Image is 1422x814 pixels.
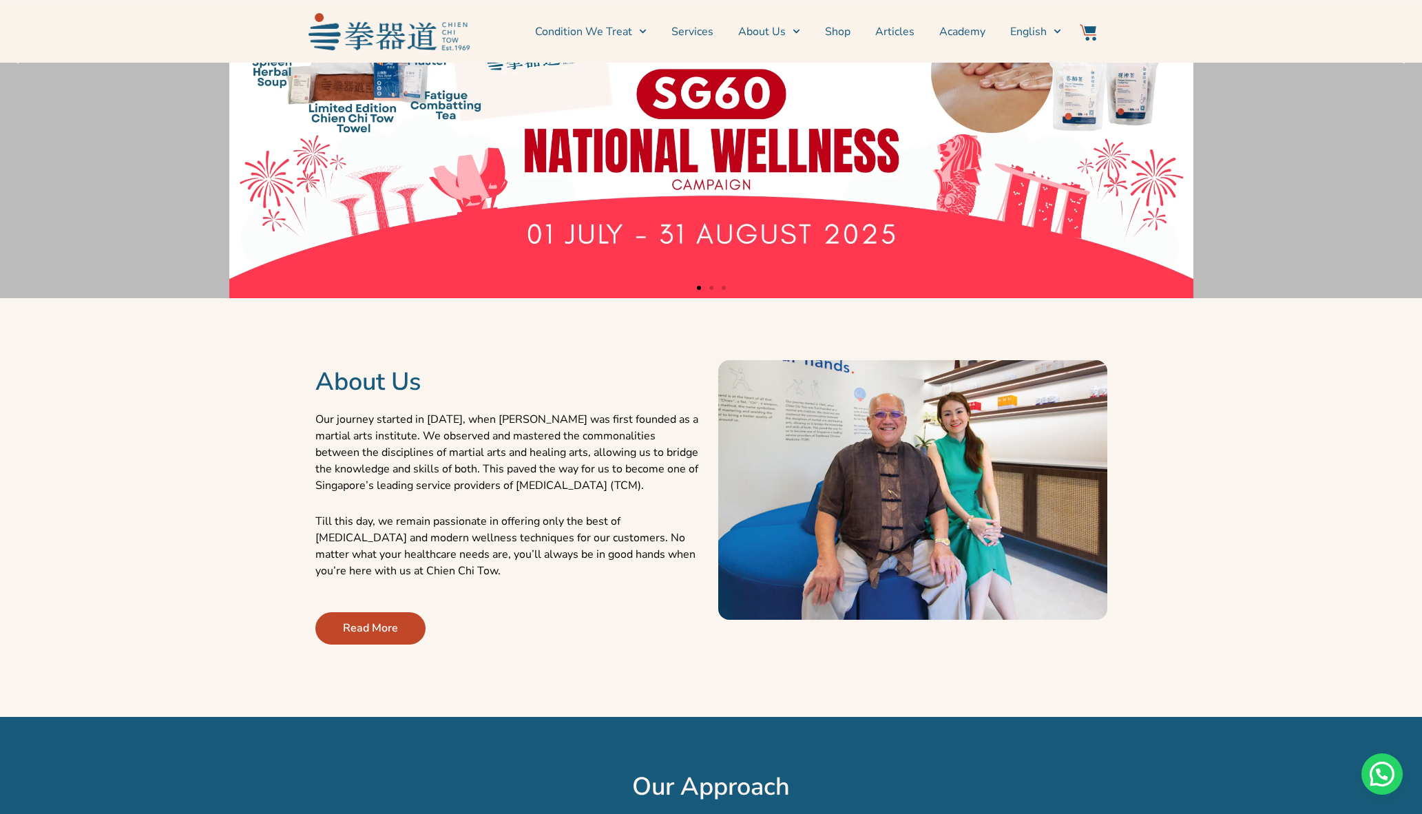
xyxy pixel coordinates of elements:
[343,620,398,636] span: Read More
[939,14,985,49] a: Academy
[738,14,800,49] a: About Us
[315,612,426,645] a: Read More
[671,14,713,49] a: Services
[722,286,726,290] span: Go to slide 3
[315,367,704,397] h2: About Us
[697,286,701,290] span: Go to slide 1
[1010,14,1061,49] a: English
[535,14,647,49] a: Condition We Treat
[222,772,1200,802] h2: Our Approach
[477,14,1062,49] nav: Menu
[1080,24,1096,41] img: Website Icon-03
[709,286,713,290] span: Go to slide 2
[315,513,704,579] p: Till this day, we remain passionate in offering only the best of [MEDICAL_DATA] and modern wellne...
[315,411,704,494] p: Our journey started in [DATE], when [PERSON_NAME] was first founded as a martial arts institute. ...
[1010,23,1047,40] span: English
[825,14,850,49] a: Shop
[875,14,914,49] a: Articles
